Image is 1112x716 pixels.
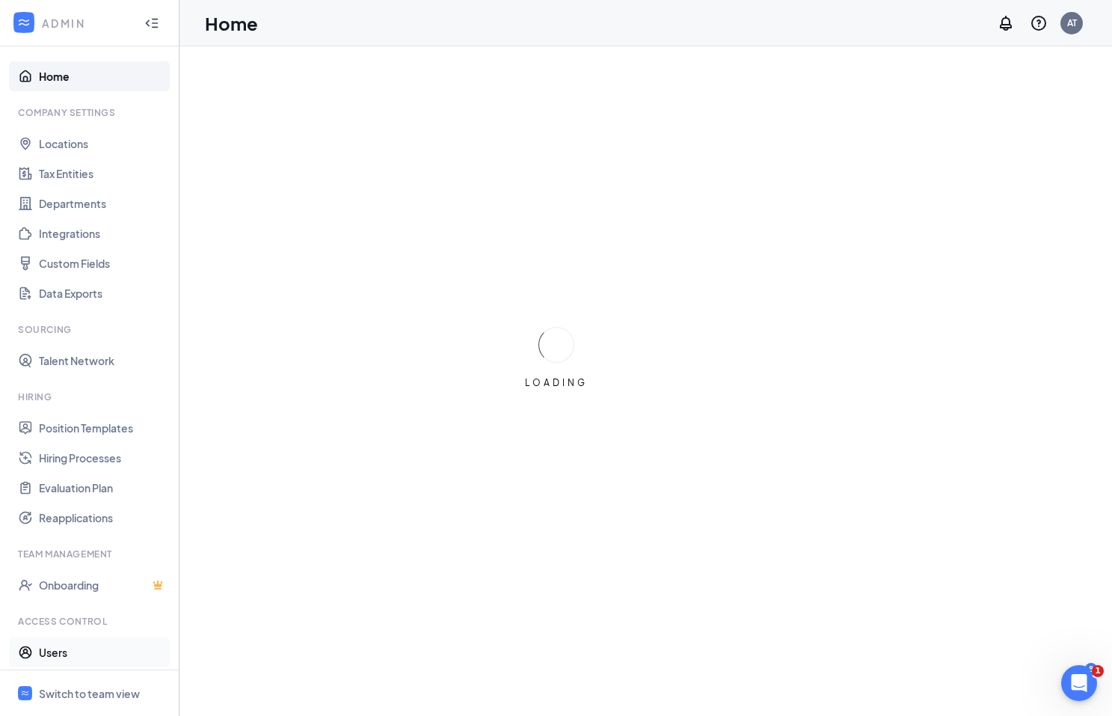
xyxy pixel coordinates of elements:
a: Reapplications [39,503,167,533]
svg: WorkstreamLogo [16,15,31,30]
svg: Collapse [144,16,159,31]
div: 8 [1085,663,1097,676]
div: Sourcing [18,323,164,336]
iframe: Intercom live chat [1061,665,1097,701]
a: Roles and Permissions [39,667,167,697]
svg: Notifications [997,14,1015,32]
a: Locations [39,129,167,159]
div: Hiring [18,391,164,403]
a: Users [39,637,167,667]
a: Talent Network [39,346,167,376]
div: Access control [18,615,164,628]
a: Custom Fields [39,248,167,278]
div: Switch to team view [39,686,140,701]
a: OnboardingCrown [39,570,167,600]
a: Hiring Processes [39,443,167,473]
div: ADMIN [42,16,131,31]
div: AT [1067,16,1077,29]
svg: QuestionInfo [1030,14,1048,32]
div: LOADING [519,376,594,389]
a: Evaluation Plan [39,473,167,503]
h1: Home [205,10,258,36]
div: Team Management [18,548,164,560]
a: Position Templates [39,413,167,443]
svg: WorkstreamLogo [20,688,30,698]
a: Integrations [39,218,167,248]
a: Home [39,61,167,91]
div: Company Settings [18,106,164,119]
a: Data Exports [39,278,167,308]
a: Departments [39,189,167,218]
a: Tax Entities [39,159,167,189]
span: 1 [1092,665,1104,677]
